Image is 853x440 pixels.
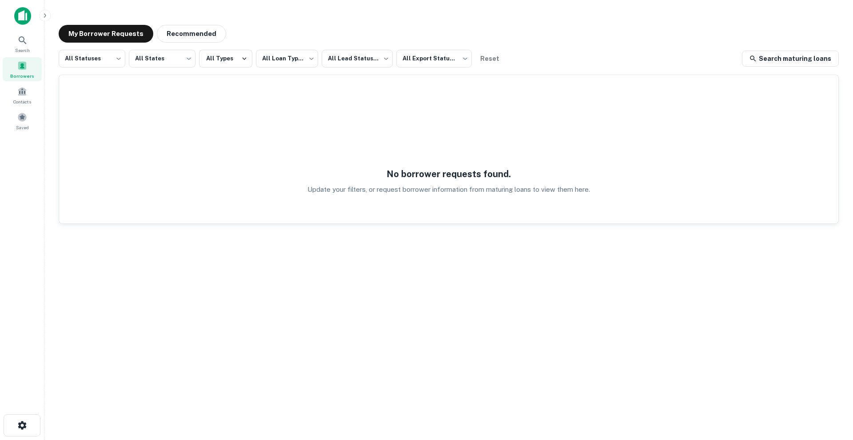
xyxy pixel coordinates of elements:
[387,167,511,181] h5: No borrower requests found.
[3,57,42,81] a: Borrowers
[809,369,853,412] iframe: Chat Widget
[199,50,252,67] button: All Types
[10,72,34,79] span: Borrowers
[396,47,472,70] div: All Export Statuses
[3,83,42,107] a: Contacts
[16,124,29,131] span: Saved
[322,47,393,70] div: All Lead Statuses
[3,109,42,133] a: Saved
[129,47,195,70] div: All States
[3,32,42,55] a: Search
[475,50,504,67] button: Reset
[742,51,839,67] a: Search maturing loans
[59,25,153,43] button: My Borrower Requests
[307,184,590,195] p: Update your filters, or request borrower information from maturing loans to view them here.
[59,47,125,70] div: All Statuses
[13,98,31,105] span: Contacts
[15,47,30,54] span: Search
[157,25,226,43] button: Recommended
[14,7,31,25] img: capitalize-icon.png
[256,47,318,70] div: All Loan Types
